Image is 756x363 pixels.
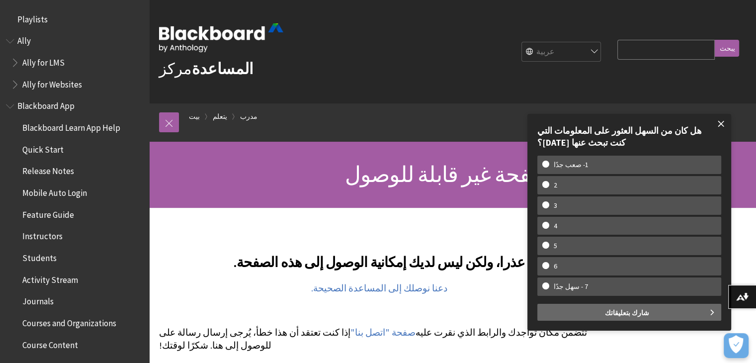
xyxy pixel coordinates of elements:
a: بيت [189,110,200,123]
span: Ally for Websites [22,76,82,90]
a: مدرب [240,110,257,123]
button: شارك بتعليقاتك [537,304,721,321]
font: الصفحة غير قابلة للوصول [345,161,561,188]
span: Course Content [22,337,78,350]
select: محدد لغة الموقع [522,42,601,62]
font: 3 [554,201,557,210]
span: Release Notes [22,163,74,177]
a: مركزالمساعدة [159,59,253,79]
span: Mobile Auto Login [22,184,87,198]
a: يتعلم [213,110,227,123]
font: 1- صعب جدًا [554,160,588,169]
span: Blackboard App [17,98,75,111]
span: Feature Guide [22,206,74,220]
font: مدرب [240,112,257,121]
nav: مخطط كتاب لقوائم التشغيل [6,11,143,28]
font: 2 [554,181,557,189]
font: هل كان من السهل العثور على المعلومات التي كنت تبحث عنها [DATE]؟ [537,124,702,148]
span: Instructors [22,228,63,242]
font: 5 [554,241,557,250]
font: المساعدة [192,59,253,79]
img: السبورة من أنثولوجي [159,23,283,52]
font: مركز [159,59,192,79]
input: يبحث [715,40,739,57]
button: فتح التفضيلات [724,333,749,358]
span: Quick Start [22,141,64,155]
font: يتعلم [213,112,227,121]
span: Playlists [17,11,48,24]
span: Blackboard Learn App Help [22,119,120,133]
span: Students [22,250,57,263]
font: 7 - سهل جدًا [554,282,588,291]
span: Activity Stream [22,272,78,285]
font: 6 [554,262,557,271]
span: Ally [17,33,31,46]
nav: مخطط كتاب لمختارات Ally Help [6,33,143,93]
span: Courses and Organizations [22,315,116,328]
span: Ally for LMS [22,54,65,68]
font: إذا كنت تعتقد أن هذا خطأ، يُرجى إرسال رسالة على [159,327,350,338]
font: 4 [554,221,557,230]
span: Journals [22,293,54,307]
a: صفحة "اتصل بنا" [350,327,416,339]
a: دعنا نوصلك إلى المساعدة الصحيحة. [311,282,447,294]
font: بيت [189,112,200,121]
font: شارك بتعليقاتك [605,308,649,317]
font: عذرا، ولكن ليس لديك إمكانية الوصول إلى هذه الصفحة. [233,253,525,271]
